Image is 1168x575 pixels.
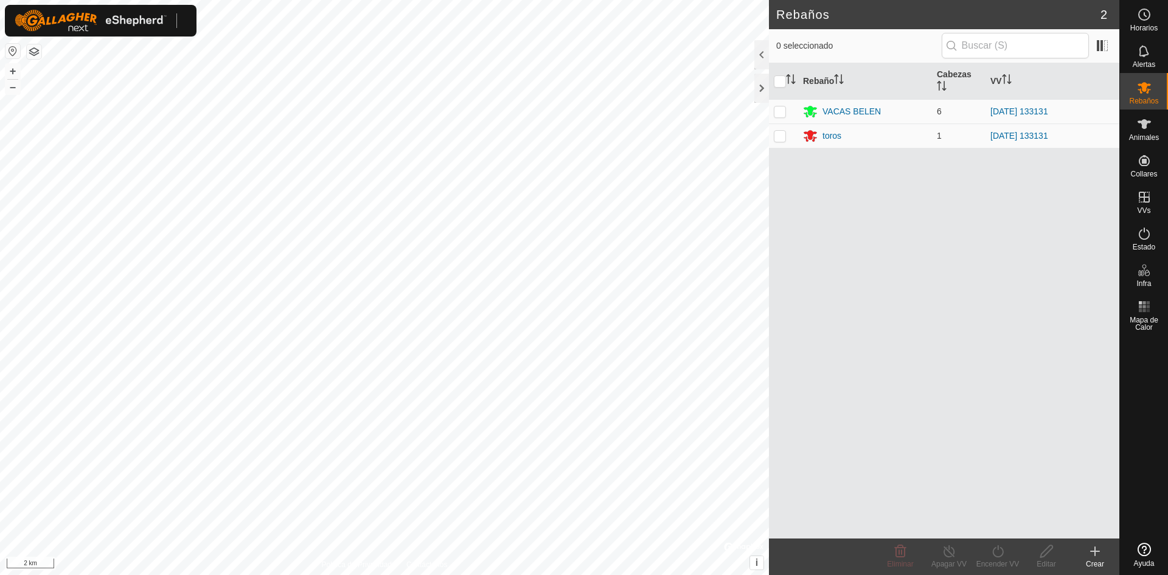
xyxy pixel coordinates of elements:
button: – [5,80,20,94]
span: i [756,557,758,568]
input: Buscar (S) [942,33,1089,58]
a: Política de Privacidad [322,559,392,570]
p-sorticon: Activar para ordenar [786,76,796,86]
span: Animales [1129,134,1159,141]
span: 1 [937,131,942,141]
span: Collares [1130,170,1157,178]
span: Mapa de Calor [1123,316,1165,331]
a: [DATE] 133131 [990,106,1048,116]
span: Estado [1133,243,1155,251]
p-sorticon: Activar para ordenar [1002,76,1012,86]
span: Infra [1136,280,1151,287]
a: [DATE] 133131 [990,131,1048,141]
p-sorticon: Activar para ordenar [834,76,844,86]
th: VV [985,63,1119,100]
span: 6 [937,106,942,116]
span: Eliminar [887,560,913,568]
div: Editar [1022,559,1071,570]
span: Horarios [1130,24,1158,32]
th: Cabezas [932,63,985,100]
a: Ayuda [1120,538,1168,572]
a: Contáctenos [406,559,447,570]
button: Capas del Mapa [27,44,41,59]
button: Restablecer Mapa [5,44,20,58]
span: Ayuda [1134,560,1155,567]
button: i [750,556,763,570]
span: Alertas [1133,61,1155,68]
div: VACAS BELEN [822,105,881,118]
span: Rebaños [1129,97,1158,105]
div: Encender VV [973,559,1022,570]
button: + [5,64,20,78]
span: VVs [1137,207,1150,214]
h2: Rebaños [776,7,1100,22]
p-sorticon: Activar para ordenar [937,83,947,92]
div: Crear [1071,559,1119,570]
img: Logo Gallagher [15,10,167,32]
th: Rebaño [798,63,932,100]
span: 2 [1100,5,1107,24]
span: 0 seleccionado [776,40,942,52]
div: Apagar VV [925,559,973,570]
div: toros [822,130,841,142]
